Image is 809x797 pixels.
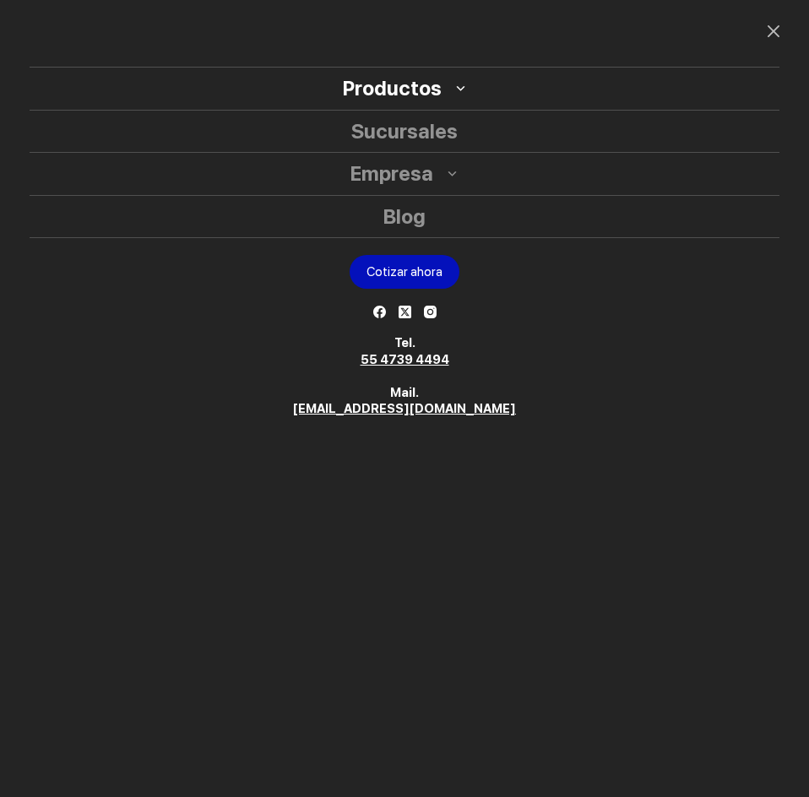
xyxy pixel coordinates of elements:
strong: Tel. [394,335,415,350]
a: Cotizar ahora [350,255,459,289]
button: Expand dropdown menu [442,163,463,184]
a: X (Twitter) [399,306,411,318]
a: Productos [343,68,442,110]
nav: Menu Principal [30,67,779,238]
a: Empresa [350,153,433,195]
a: Sucursales [30,111,779,153]
a: [EMAIL_ADDRESS][DOMAIN_NAME] [293,401,516,416]
button: Expand dropdown menu [450,78,471,99]
a: Facebook [373,306,386,318]
strong: Mail. [293,352,516,417]
a: Blog [30,196,779,238]
a: Instagram [424,306,437,318]
a: 55 4739 4494 [361,352,449,367]
button: Close drawer [759,17,788,46]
